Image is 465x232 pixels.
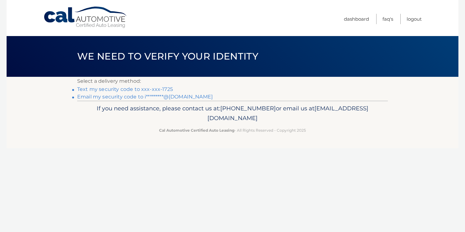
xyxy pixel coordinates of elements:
[382,14,393,24] a: FAQ's
[81,127,384,134] p: - All Rights Reserved - Copyright 2025
[220,105,276,112] span: [PHONE_NUMBER]
[344,14,369,24] a: Dashboard
[77,77,388,86] p: Select a delivery method:
[81,103,384,124] p: If you need assistance, please contact us at: or email us at
[77,50,258,62] span: We need to verify your identity
[77,86,173,92] a: Text my security code to xxx-xxx-1725
[43,6,128,29] a: Cal Automotive
[77,94,213,100] a: Email my security code to i*********@[DOMAIN_NAME]
[407,14,422,24] a: Logout
[159,128,234,133] strong: Cal Automotive Certified Auto Leasing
